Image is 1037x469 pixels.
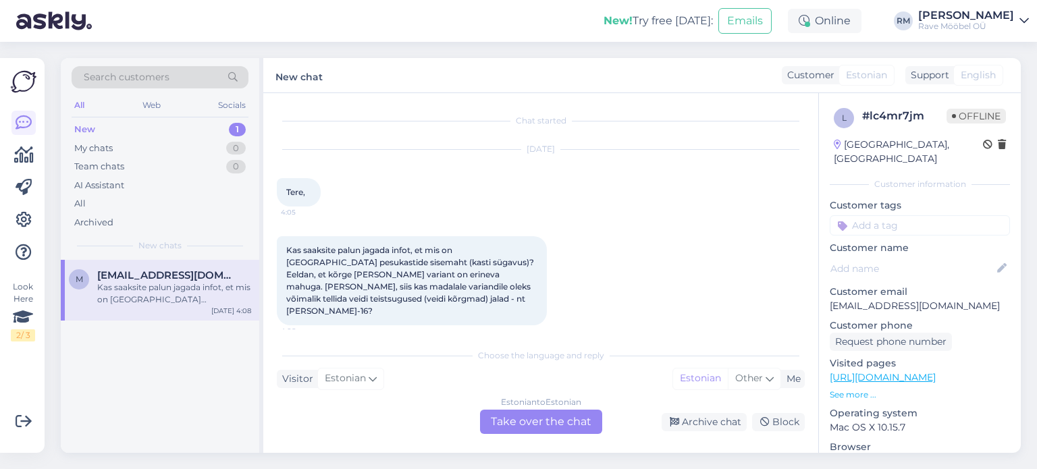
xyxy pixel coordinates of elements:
div: Archived [74,216,113,229]
span: m [76,274,83,284]
div: All [74,197,86,211]
span: 4:05 [281,207,331,217]
div: All [72,96,87,114]
div: Block [752,413,805,431]
div: Chat started [277,115,805,127]
p: [EMAIL_ADDRESS][DOMAIN_NAME] [830,299,1010,313]
span: New chats [138,240,182,252]
div: # lc4mr7jm [862,108,947,124]
span: Kas saaksite palun jagada infot, et mis on [GEOGRAPHIC_DATA] pesukastide sisemaht (kasti sügavus)... [286,245,536,316]
p: Browser [830,440,1010,454]
div: [GEOGRAPHIC_DATA], [GEOGRAPHIC_DATA] [834,138,983,166]
a: [PERSON_NAME]Rave Mööbel OÜ [918,10,1029,32]
div: Estonian [673,368,728,389]
div: [DATE] [277,143,805,155]
span: Estonian [846,68,887,82]
span: Estonian [325,371,366,386]
span: English [961,68,996,82]
div: Visitor [277,372,313,386]
div: Customer information [830,178,1010,190]
span: Offline [947,109,1006,123]
span: Search customers [84,70,169,84]
div: Take over the chat [480,410,602,434]
span: Tere, [286,187,305,197]
b: New! [604,14,633,27]
div: 1 [229,123,246,136]
p: Customer phone [830,319,1010,333]
div: 2 / 3 [11,329,35,341]
a: [URL][DOMAIN_NAME] [830,371,936,383]
div: Me [781,372,801,386]
div: Team chats [74,160,124,173]
div: 0 [226,160,246,173]
div: Support [905,68,949,82]
div: [PERSON_NAME] [918,10,1014,21]
div: Archive chat [662,413,747,431]
div: Online [788,9,861,33]
div: [DATE] 4:08 [211,306,251,316]
div: Customer [782,68,834,82]
p: Customer email [830,285,1010,299]
div: 0 [226,142,246,155]
input: Add name [830,261,994,276]
div: Web [140,96,163,114]
p: Mac OS X 10.15.7 [830,420,1010,435]
p: See more ... [830,389,1010,401]
p: Operating system [830,406,1010,420]
div: Socials [215,96,248,114]
div: My chats [74,142,113,155]
div: Rave Mööbel OÜ [918,21,1014,32]
label: New chat [275,66,323,84]
div: RM [894,11,913,30]
div: AI Assistant [74,179,124,192]
div: Kas saaksite palun jagada infot, et mis on [GEOGRAPHIC_DATA] pesukastide sisemaht (kasti sügavus)... [97,281,251,306]
span: marisprii@gmail.com [97,269,238,281]
p: Customer name [830,241,1010,255]
span: l [842,113,847,123]
p: Visited pages [830,356,1010,370]
div: Try free [DATE]: [604,13,713,29]
div: New [74,123,95,136]
img: Askly Logo [11,69,36,94]
div: Choose the language and reply [277,350,805,362]
input: Add a tag [830,215,1010,236]
button: Emails [718,8,772,34]
span: Other [735,372,763,384]
div: Request phone number [830,333,952,351]
div: Estonian to Estonian [501,396,581,408]
div: Look Here [11,281,35,341]
p: Customer tags [830,198,1010,213]
span: 4:08 [281,326,331,336]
